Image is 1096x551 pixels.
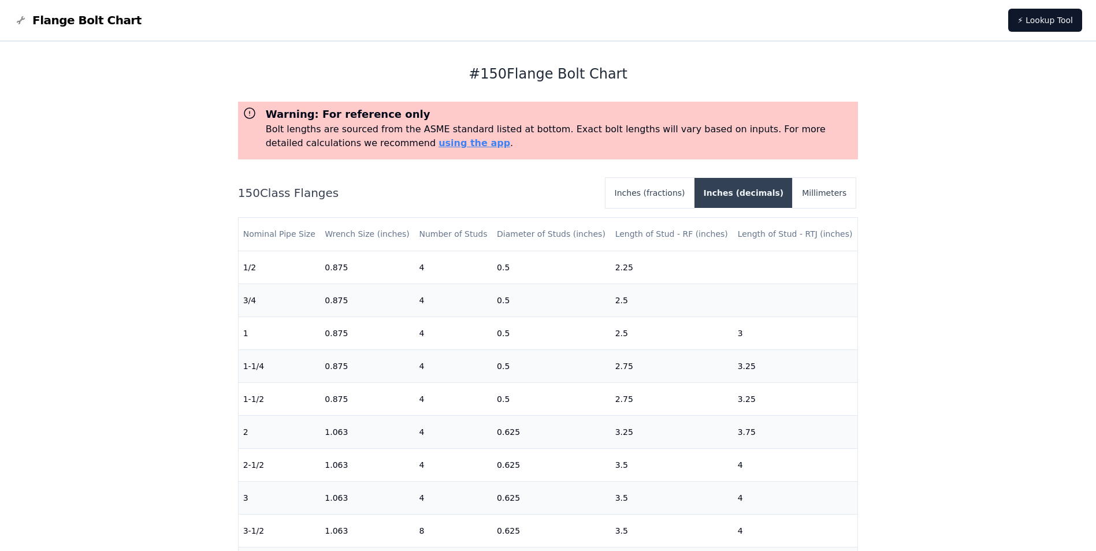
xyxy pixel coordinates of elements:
[492,415,611,448] td: 0.625
[492,481,611,514] td: 0.625
[733,514,858,547] td: 4
[611,415,733,448] td: 3.25
[414,415,492,448] td: 4
[238,185,596,201] h2: 150 Class Flanges
[239,514,321,547] td: 3-1/2
[320,415,414,448] td: 1.063
[611,284,733,317] td: 2.5
[492,514,611,547] td: 0.625
[239,317,321,349] td: 1
[611,251,733,284] td: 2.25
[611,514,733,547] td: 3.5
[239,349,321,382] td: 1-1/4
[239,382,321,415] td: 1-1/2
[239,415,321,448] td: 2
[414,251,492,284] td: 4
[793,178,856,208] button: Millimeters
[492,349,611,382] td: 0.5
[239,218,321,251] th: Nominal Pipe Size
[320,218,414,251] th: Wrench Size (inches)
[239,284,321,317] td: 3/4
[14,12,142,28] a: Flange Bolt Chart LogoFlange Bolt Chart
[611,382,733,415] td: 2.75
[1008,9,1082,32] a: ⚡ Lookup Tool
[414,284,492,317] td: 4
[14,13,28,27] img: Flange Bolt Chart Logo
[733,448,858,481] td: 4
[733,317,858,349] td: 3
[238,65,859,83] h1: # 150 Flange Bolt Chart
[694,178,793,208] button: Inches (decimals)
[733,218,858,251] th: Length of Stud - RTJ (inches)
[320,382,414,415] td: 0.875
[733,382,858,415] td: 3.25
[733,349,858,382] td: 3.25
[611,218,733,251] th: Length of Stud - RF (inches)
[492,251,611,284] td: 0.5
[492,284,611,317] td: 0.5
[733,415,858,448] td: 3.75
[239,481,321,514] td: 3
[492,382,611,415] td: 0.5
[414,448,492,481] td: 4
[320,349,414,382] td: 0.875
[414,481,492,514] td: 4
[414,317,492,349] td: 4
[239,448,321,481] td: 2-1/2
[414,382,492,415] td: 4
[611,448,733,481] td: 3.5
[492,317,611,349] td: 0.5
[320,481,414,514] td: 1.063
[733,481,858,514] td: 4
[492,218,611,251] th: Diameter of Studs (inches)
[320,317,414,349] td: 0.875
[266,122,854,150] p: Bolt lengths are sourced from the ASME standard listed at bottom. Exact bolt lengths will vary ba...
[32,12,142,28] span: Flange Bolt Chart
[320,514,414,547] td: 1.063
[320,284,414,317] td: 0.875
[439,137,510,148] a: using the app
[414,514,492,547] td: 8
[611,317,733,349] td: 2.5
[239,251,321,284] td: 1/2
[492,448,611,481] td: 0.625
[611,349,733,382] td: 2.75
[266,106,854,122] h3: Warning: For reference only
[611,481,733,514] td: 3.5
[320,251,414,284] td: 0.875
[414,218,492,251] th: Number of Studs
[605,178,694,208] button: Inches (fractions)
[414,349,492,382] td: 4
[320,448,414,481] td: 1.063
